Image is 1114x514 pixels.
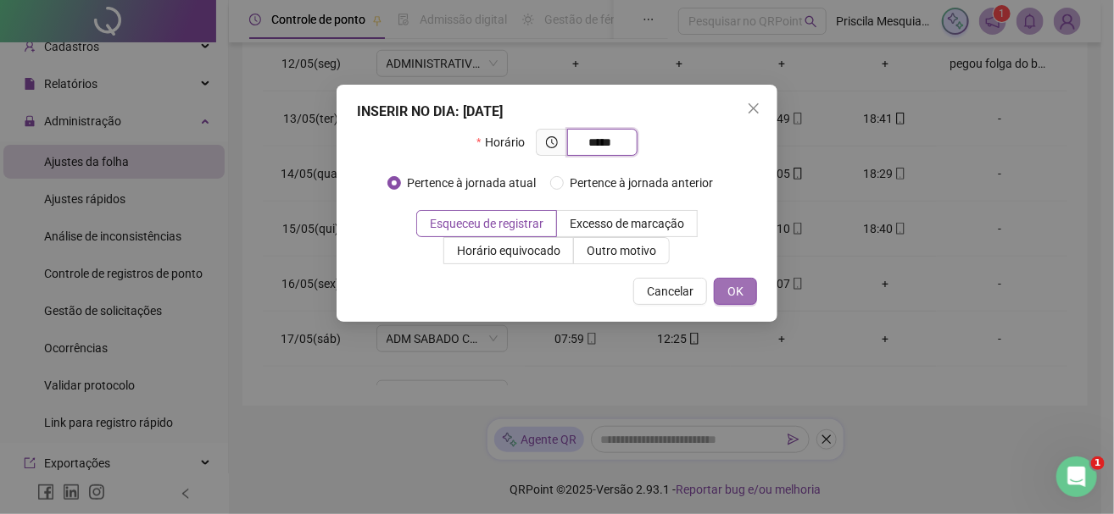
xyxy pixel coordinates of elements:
[727,282,744,301] span: OK
[476,129,535,156] label: Horário
[647,282,693,301] span: Cancelar
[587,244,656,257] span: Outro motivo
[564,174,721,192] span: Pertence à jornada anterior
[457,244,560,257] span: Horário equivocado
[633,278,707,305] button: Cancelar
[1091,456,1105,470] span: 1
[546,136,558,148] span: clock-circle
[357,102,757,122] div: INSERIR NO DIA : [DATE]
[1056,456,1097,497] iframe: Intercom live chat
[740,95,767,122] button: Close
[714,278,757,305] button: OK
[747,102,760,115] span: close
[570,217,684,230] span: Excesso de marcação
[430,217,543,230] span: Esqueceu de registrar
[401,174,543,192] span: Pertence à jornada atual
